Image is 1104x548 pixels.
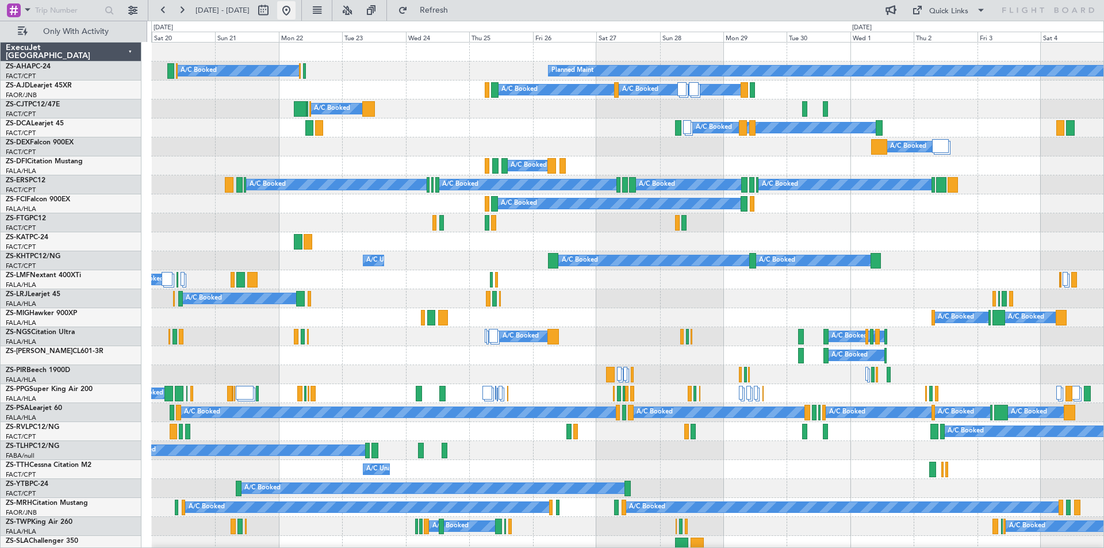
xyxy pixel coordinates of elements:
div: A/C Booked [181,62,217,79]
a: FALA/HLA [6,394,36,403]
a: FALA/HLA [6,319,36,327]
span: Only With Activity [30,28,121,36]
div: A/C Booked [829,404,865,421]
button: Refresh [393,1,462,20]
div: A/C Booked [184,404,220,421]
div: Wed 24 [406,32,469,42]
a: ZS-TLHPC12/NG [6,443,59,450]
div: A/C Booked [250,176,286,193]
span: ZS-MIG [6,310,29,317]
a: ZS-TWPKing Air 260 [6,519,72,526]
div: A/C Booked [501,81,538,98]
span: ZS-PSA [6,405,29,412]
a: FABA/null [6,451,34,460]
span: ZS-DEX [6,139,30,146]
div: A/C Booked [762,176,798,193]
button: Only With Activity [13,22,125,41]
span: ZS-YTB [6,481,29,488]
div: A/C Booked [562,252,598,269]
a: FACT/CPT [6,470,36,479]
div: A/C Booked [1011,404,1047,421]
div: Planned Maint [551,62,593,79]
div: A/C Booked [432,518,469,535]
div: A/C Booked [890,138,926,155]
a: ZS-PIRBeech 1900D [6,367,70,374]
a: ZS-[PERSON_NAME]CL601-3R [6,348,103,355]
a: ZS-KATPC-24 [6,234,48,241]
span: ZS-PPG [6,386,29,393]
span: ZS-AJD [6,82,30,89]
a: ZS-PSALearjet 60 [6,405,62,412]
div: Mon 29 [723,32,787,42]
div: Tue 23 [342,32,405,42]
div: A/C Booked [442,176,478,193]
div: A/C Booked [637,404,673,421]
a: FALA/HLA [6,281,36,289]
a: ZS-DFICitation Mustang [6,158,83,165]
div: Quick Links [929,6,968,17]
a: FALA/HLA [6,167,36,175]
a: FACT/CPT [6,72,36,81]
div: Thu 2 [914,32,977,42]
div: A/C Booked [189,499,225,516]
div: A/C Booked [639,176,675,193]
span: ZS-DCA [6,120,31,127]
div: A/C Booked [938,404,974,421]
div: Tue 30 [787,32,850,42]
a: ZS-NGSCitation Ultra [6,329,75,336]
a: ZS-LRJLearjet 45 [6,291,60,298]
div: Fri 26 [533,32,596,42]
div: A/C Booked [511,157,547,174]
div: Sat 27 [596,32,660,42]
a: FALA/HLA [6,338,36,346]
div: [DATE] [852,23,872,33]
a: ZS-FCIFalcon 900EX [6,196,70,203]
a: FACT/CPT [6,432,36,441]
a: FACT/CPT [6,129,36,137]
div: Sat 4 [1041,32,1104,42]
div: A/C Booked [622,81,658,98]
div: A/C Booked [948,423,984,440]
a: ZS-PPGSuper King Air 200 [6,386,93,393]
div: A/C Booked [696,119,732,136]
a: ZS-ERSPC12 [6,177,45,184]
span: ZS-RVL [6,424,29,431]
div: [DATE] [154,23,173,33]
div: A/C Booked [629,499,665,516]
a: FALA/HLA [6,527,36,536]
span: ZS-FCI [6,196,26,203]
span: ZS-[PERSON_NAME] [6,348,72,355]
div: Wed 1 [850,32,914,42]
a: FACT/CPT [6,224,36,232]
a: ZS-TTHCessna Citation M2 [6,462,91,469]
a: ZS-AHAPC-24 [6,63,51,70]
a: ZS-KHTPC12/NG [6,253,60,260]
button: Quick Links [906,1,991,20]
span: ZS-LMF [6,272,30,279]
a: ZS-LMFNextant 400XTi [6,272,81,279]
a: FALA/HLA [6,375,36,384]
a: ZS-YTBPC-24 [6,481,48,488]
a: ZS-RVLPC12/NG [6,424,59,431]
div: A/C Unavailable [366,252,414,269]
div: Fri 3 [977,32,1041,42]
span: ZS-SLA [6,538,29,545]
div: A/C Booked [831,347,868,364]
a: FALA/HLA [6,300,36,308]
span: [DATE] - [DATE] [195,5,250,16]
span: ZS-TTH [6,462,29,469]
a: FAOR/JNB [6,508,37,517]
span: ZS-KAT [6,234,29,241]
span: ZS-ERS [6,177,29,184]
div: A/C Booked [186,290,222,307]
div: A/C Booked [1009,518,1045,535]
a: FACT/CPT [6,186,36,194]
a: ZS-FTGPC12 [6,215,46,222]
span: ZS-NGS [6,329,31,336]
span: ZS-CJT [6,101,28,108]
span: ZS-TLH [6,443,29,450]
a: FACT/CPT [6,110,36,118]
span: ZS-FTG [6,215,29,222]
a: FALA/HLA [6,413,36,422]
div: A/C Booked [938,309,974,326]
